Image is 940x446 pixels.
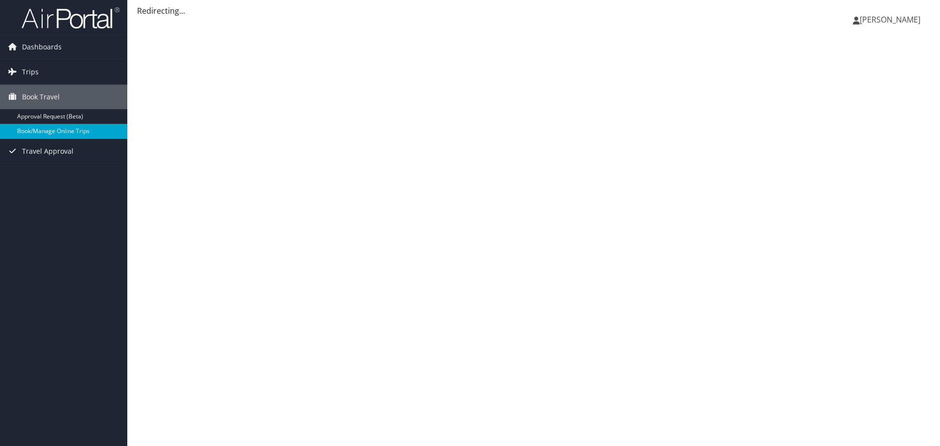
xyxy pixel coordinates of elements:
[22,85,60,109] span: Book Travel
[853,5,930,34] a: [PERSON_NAME]
[22,139,73,164] span: Travel Approval
[860,14,920,25] span: [PERSON_NAME]
[22,35,62,59] span: Dashboards
[22,60,39,84] span: Trips
[22,6,119,29] img: airportal-logo.png
[137,5,930,17] div: Redirecting...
